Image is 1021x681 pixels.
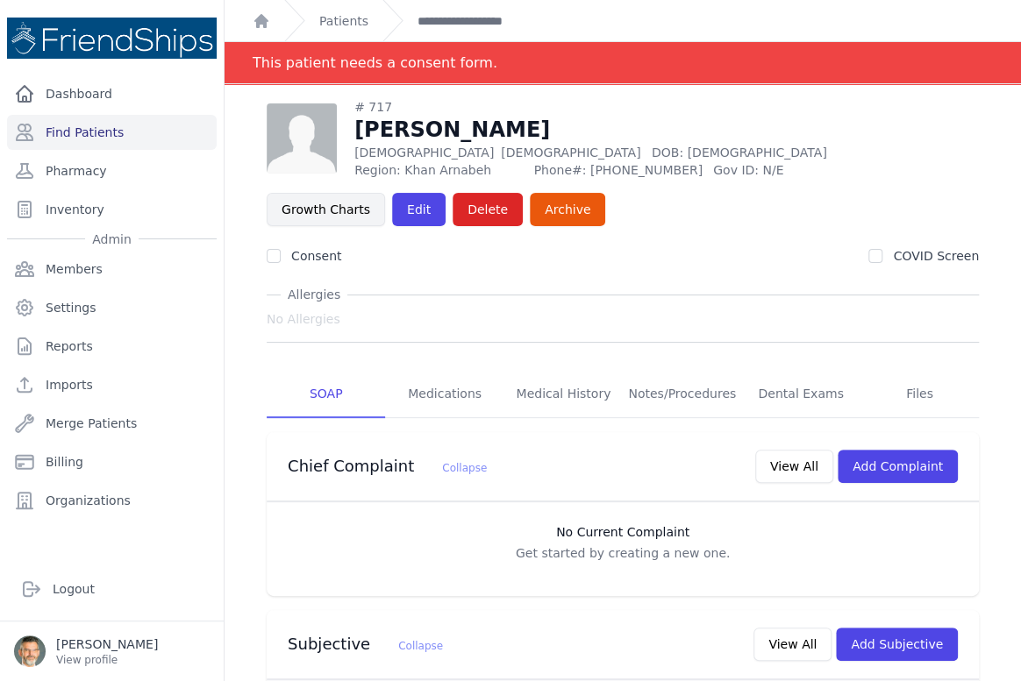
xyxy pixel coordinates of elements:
[281,286,347,303] span: Allergies
[713,161,892,179] span: Gov ID: N/E
[319,12,368,30] a: Patients
[893,249,979,263] label: COVID Screen
[288,634,443,655] h3: Subjective
[652,145,827,160] span: DOB: [DEMOGRAPHIC_DATA]
[453,193,523,226] button: Delete
[267,103,337,174] img: person-242608b1a05df3501eefc295dc1bc67a.jpg
[14,571,210,607] a: Logout
[267,193,385,226] a: Growth Charts
[398,640,443,652] span: Collapse
[392,193,446,226] a: Edit
[284,544,961,562] p: Get started by creating a new one.
[354,98,892,116] div: # 717
[56,653,158,667] p: View profile
[741,371,860,418] a: Dental Exams
[7,444,217,479] a: Billing
[267,371,385,418] a: SOAP
[7,483,217,518] a: Organizations
[385,371,503,418] a: Medications
[354,116,892,144] h1: [PERSON_NAME]
[533,161,702,179] span: Phone#: [PHONE_NUMBER]
[354,161,523,179] span: Region: Khan Arnabeh
[225,42,1021,84] div: Notification
[354,144,892,161] p: [DEMOGRAPHIC_DATA]
[7,406,217,441] a: Merge Patients
[442,462,487,474] span: Collapse
[291,249,341,263] label: Consent
[7,153,217,188] a: Pharmacy
[253,42,497,83] div: This patient needs a consent form.
[7,252,217,287] a: Members
[838,450,958,483] button: Add Complaint
[7,76,217,111] a: Dashboard
[56,635,158,653] p: [PERSON_NAME]
[267,371,979,418] nav: Tabs
[860,371,979,418] a: Files
[288,456,487,477] h3: Chief Complaint
[7,115,217,150] a: Find Patients
[501,145,640,160] span: [DEMOGRAPHIC_DATA]
[7,192,217,227] a: Inventory
[623,371,741,418] a: Notes/Procedures
[753,628,832,661] button: View All
[7,18,217,59] img: Medical Missions EMR
[755,450,833,483] button: View All
[7,367,217,402] a: Imports
[14,635,210,667] a: [PERSON_NAME] View profile
[7,329,217,364] a: Reports
[530,193,605,226] a: Archive
[7,290,217,325] a: Settings
[267,310,340,328] span: No Allergies
[504,371,623,418] a: Medical History
[284,523,961,541] h3: No Current Complaint
[836,628,958,661] button: Add Subjective
[85,231,139,248] span: Admin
